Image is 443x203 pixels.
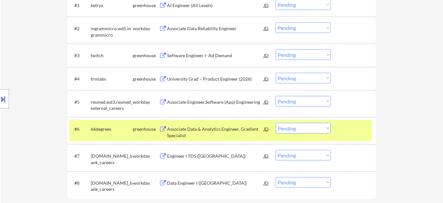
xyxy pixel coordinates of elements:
[74,180,86,187] div: #8
[167,99,264,105] div: Associate Engineer,Software (App) Engineering
[74,25,86,32] div: #2
[133,52,159,59] div: greenhouse
[263,22,270,34] div: JD
[133,99,159,105] div: workday
[167,180,264,187] div: Data Engineer I ([GEOGRAPHIC_DATA])
[263,96,270,108] div: JD
[133,2,159,9] div: greenhouse
[167,126,264,138] div: Associate Data & Analytics Engineer, Gradient Specialist
[91,153,133,165] div: [DOMAIN_NAME]_bank_careers
[263,73,270,84] div: JD
[133,126,159,132] div: greenhouse
[91,180,133,193] div: [DOMAIN_NAME]_bank_careers
[133,180,159,187] div: workday
[74,2,86,9] div: #1
[167,2,264,9] div: AI Engineer (All Levels)
[263,49,270,61] div: JD
[167,76,264,82] div: University Grad – Product Engineer (2026)
[167,25,264,32] div: Associate Data Reliability Engineer
[263,123,270,135] div: JD
[167,153,264,159] div: Engineer I TDS ([GEOGRAPHIC_DATA])
[133,25,159,32] div: workday
[91,25,133,38] div: ingrammicro.wd5.ingrammicro
[133,153,159,159] div: workday
[133,76,159,82] div: greenhouse
[263,150,270,162] div: JD
[91,2,133,9] div: ketryx
[167,52,264,59] div: Software Engineer I- Ad Demand
[263,177,270,189] div: JD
